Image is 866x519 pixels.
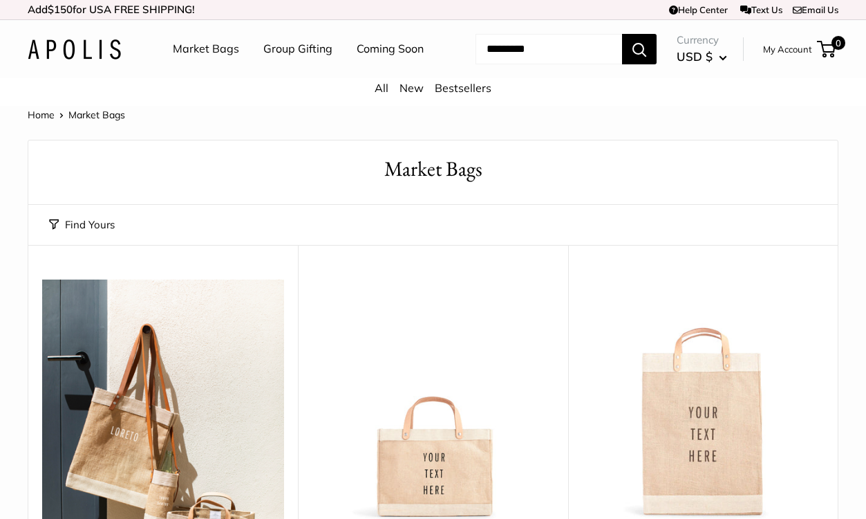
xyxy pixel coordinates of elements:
[357,39,424,60] a: Coming Soon
[677,30,727,50] span: Currency
[740,4,782,15] a: Text Us
[49,215,115,235] button: Find Yours
[399,81,424,95] a: New
[669,4,728,15] a: Help Center
[49,154,817,184] h1: Market Bags
[375,81,388,95] a: All
[173,39,239,60] a: Market Bags
[763,41,812,57] a: My Account
[622,34,657,64] button: Search
[263,39,332,60] a: Group Gifting
[677,46,727,68] button: USD $
[28,39,121,60] img: Apolis
[793,4,838,15] a: Email Us
[831,36,845,50] span: 0
[476,34,622,64] input: Search...
[48,3,73,16] span: $150
[28,109,55,121] a: Home
[68,109,125,121] span: Market Bags
[28,106,125,124] nav: Breadcrumb
[435,81,491,95] a: Bestsellers
[677,49,713,64] span: USD $
[818,41,836,57] a: 0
